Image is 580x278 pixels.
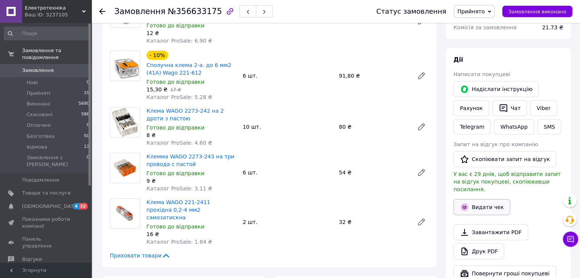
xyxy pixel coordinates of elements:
span: 0 [87,154,89,168]
span: Скасовані [27,111,53,118]
span: Приховати товари [110,252,170,259]
span: Готово до відправки [146,79,204,85]
span: 19 [84,90,89,97]
button: Рахунок [453,100,489,116]
span: У вас є 29 днів, щоб відправити запит на відгук покупцеві, скопіювавши посилання. [453,171,561,192]
span: Готово до відправки [146,170,204,176]
span: 32 [79,203,88,209]
span: Показники роботи компанії [22,216,71,230]
div: 80 ₴ [336,121,411,132]
span: 13 [84,144,89,150]
span: Каталог ProSale: 3.11 ₴ [146,185,212,192]
div: 9 ₴ [146,177,236,185]
a: Viber [530,100,557,116]
a: Telegram [453,119,491,134]
span: 0 [87,79,89,86]
span: 50 [84,133,89,140]
div: Ваш ID: 3237105 [25,11,92,18]
span: Виконані [27,101,50,107]
span: Панель управління [22,236,71,249]
input: Пошук [4,27,90,40]
div: - 10% [146,51,168,60]
a: Клемма WAGO 2273-243 на три провода с пастой [146,153,235,167]
span: Електротехніка [25,5,82,11]
img: Клемма WAGO 2273-243 на три провода с пастой [110,153,140,183]
span: 4 [73,203,79,209]
div: 8 ₴ [146,131,236,139]
span: Замовлення [22,67,54,74]
span: Каталог ProSale: 1.84 ₴ [146,239,212,245]
span: Комісія за замовлення [453,24,517,30]
div: 10 шт. [239,121,336,132]
span: 5690 [79,101,89,107]
button: SMS [537,119,562,134]
a: WhatsApp [494,119,534,134]
span: Оплачені [27,122,51,129]
span: Запит на відгук про компанію [453,141,538,147]
a: Редагувати [414,119,429,134]
span: Відгуки [22,256,42,263]
a: Клема WAGO 221-2411 прохідна 0,2-4 мм2 самозатискна [146,199,210,220]
span: Готово до відправки [146,125,204,131]
span: Нові [27,79,38,86]
span: 17 ₴ [170,87,181,93]
span: Каталог ProSale: 4.60 ₴ [146,140,212,146]
span: Прийняті [27,90,50,97]
div: 6 шт. [239,167,336,178]
a: Друк PDF [453,243,504,259]
a: Сполучна клема 2-а. до 6 мм2 (41А) Wago 221-612 [146,62,231,76]
button: Замовлення виконано [502,6,572,17]
div: 6 шт. [239,70,336,81]
span: Повідомлення [22,177,59,184]
div: Повернутися назад [99,8,105,15]
div: 12 ₴ [146,29,236,37]
span: Товари та послуги [22,190,71,197]
div: 32 ₴ [336,217,411,227]
span: №356633175 [168,7,222,16]
button: Чат з покупцем [563,232,578,247]
a: Редагувати [414,165,429,180]
button: Чат [492,100,527,116]
img: Клема WAGO 221-2411 прохідна 0,2-4 мм2 самозатискна [110,200,140,228]
span: 0 [87,122,89,129]
span: Безготівка [27,133,55,140]
div: 16 ₴ [146,230,236,238]
div: 2 шт. [239,217,336,227]
button: Скопіювати запит на відгук [453,151,556,167]
div: 54 ₴ [336,167,411,178]
span: відмова [27,144,47,150]
span: Замовлення з [PERSON_NAME] [27,154,87,168]
span: [DEMOGRAPHIC_DATA] [22,203,79,210]
span: Замовлення та повідомлення [22,47,92,61]
span: 21.73 ₴ [542,24,563,30]
span: Замовлення виконано [508,9,566,14]
div: 91,80 ₴ [336,70,411,81]
span: Написати покупцеві [453,71,510,77]
span: 586 [81,111,89,118]
span: Готово до відправки [146,224,204,230]
span: Каталог ProSale: 6.90 ₴ [146,38,212,44]
a: Редагувати [414,68,429,83]
span: 15,30 ₴ [146,86,167,93]
span: Прийнято [457,8,485,14]
button: Видати чек [453,199,510,215]
img: Сполучна клема 2-а. до 6 мм2 (41А) Wago 221-612 [110,53,140,79]
span: Дії [453,56,463,63]
span: Каталог ProSale: 5.28 ₴ [146,94,212,100]
img: Клема WAGO 2273-242 на 2 дроти з пастою [110,107,140,137]
button: Надіслати інструкцію [453,81,539,97]
span: Готово до відправки [146,22,204,29]
a: Редагувати [414,214,429,230]
div: Статус замовлення [376,8,447,15]
a: Клема WAGO 2273-242 на 2 дроти з пастою [146,108,224,121]
a: Завантажити PDF [453,224,528,240]
span: Замовлення [114,7,165,16]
